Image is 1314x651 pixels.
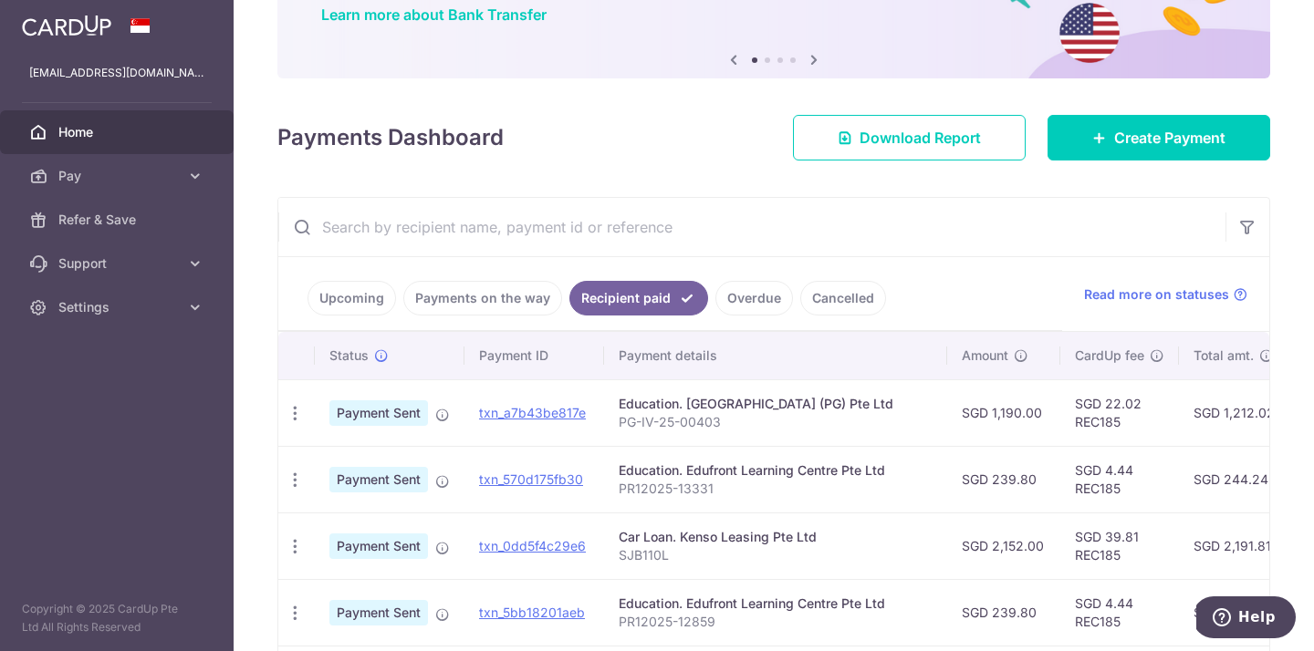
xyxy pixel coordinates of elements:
[58,298,179,316] span: Settings
[619,613,933,631] p: PR12025-12859
[479,405,586,420] a: txn_a7b43be817e
[464,332,604,379] th: Payment ID
[329,533,428,559] span: Payment Sent
[619,594,933,613] div: Education. Edufront Learning Centre Pte Ltd
[1060,379,1179,446] td: SGD 22.02 REC185
[329,600,428,625] span: Payment Sent
[1048,115,1270,160] a: Create Payment
[58,167,179,185] span: Pay
[1084,285,1229,304] span: Read more on statuses
[1060,579,1179,646] td: SGD 4.44 REC185
[277,121,504,154] h4: Payments Dashboard
[947,446,1060,512] td: SGD 239.80
[1194,346,1254,365] span: Total amt.
[1060,446,1179,512] td: SGD 4.44 REC185
[58,254,179,273] span: Support
[58,123,179,141] span: Home
[1179,579,1292,646] td: SGD 244.24
[947,512,1060,579] td: SGD 2,152.00
[321,5,547,24] a: Learn more about Bank Transfer
[619,413,933,431] p: PG-IV-25-00403
[619,480,933,498] p: PR12025-13331
[308,281,396,315] a: Upcoming
[403,281,562,315] a: Payments on the way
[947,579,1060,646] td: SGD 239.80
[619,528,933,546] div: Car Loan. Kenso Leasing Pte Ltd
[1084,285,1247,304] a: Read more on statuses
[604,332,947,379] th: Payment details
[1075,346,1144,365] span: CardUp fee
[1179,379,1292,446] td: SGD 1,212.02
[800,281,886,315] a: Cancelled
[962,346,1008,365] span: Amount
[1179,446,1292,512] td: SGD 244.24
[329,467,428,492] span: Payment Sent
[1179,512,1292,579] td: SGD 2,191.81
[278,198,1225,256] input: Search by recipient name, payment id or reference
[479,471,583,487] a: txn_570d175fb30
[29,64,204,82] p: [EMAIL_ADDRESS][DOMAIN_NAME]
[793,115,1026,160] a: Download Report
[619,395,933,413] div: Education. [GEOGRAPHIC_DATA] (PG) Pte Ltd
[619,461,933,480] div: Education. Edufront Learning Centre Pte Ltd
[947,379,1060,446] td: SGD 1,190.00
[1196,596,1296,642] iframe: Opens a widget where you can find more information
[329,346,369,365] span: Status
[619,546,933,564] p: SJB110L
[715,281,793,315] a: Overdue
[479,538,586,553] a: txn_0dd5f4c29e6
[479,604,585,620] a: txn_5bb18201aeb
[22,15,111,36] img: CardUp
[860,127,981,149] span: Download Report
[58,211,179,229] span: Refer & Save
[1060,512,1179,579] td: SGD 39.81 REC185
[329,400,428,426] span: Payment Sent
[569,281,708,315] a: Recipient paid
[1114,127,1225,149] span: Create Payment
